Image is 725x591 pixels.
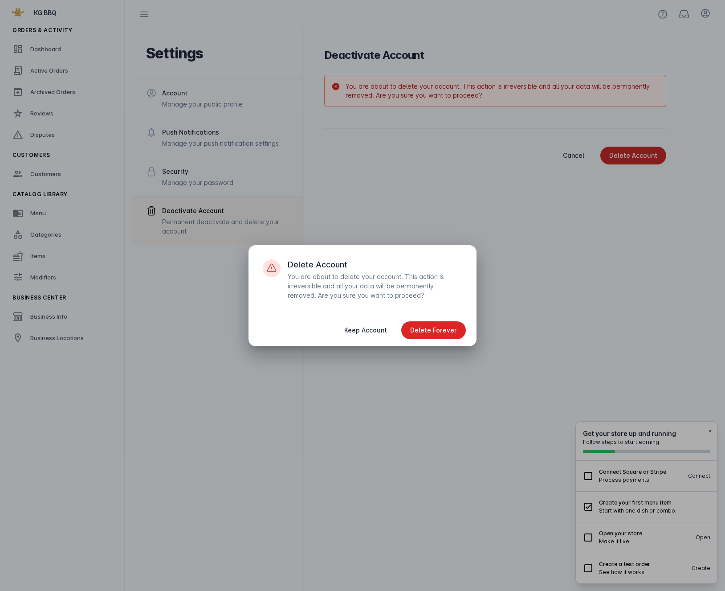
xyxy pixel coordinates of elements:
span: Keep Account [344,327,387,333]
div: You are about to delete your account. This action is irreversible and all your data will be perma... [288,272,448,300]
div: Delete Account [288,259,347,270]
span: Delete Forever [410,327,457,333]
button: Delete Forever [401,321,466,339]
button: Keep Account [335,321,396,339]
